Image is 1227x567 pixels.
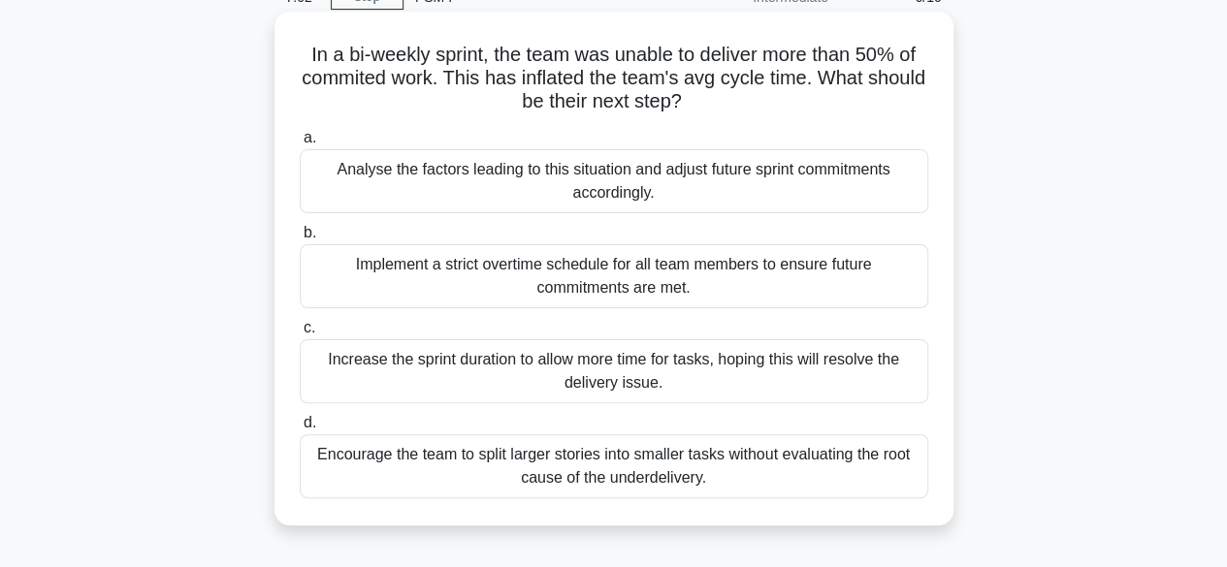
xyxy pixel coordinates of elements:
[300,434,928,498] div: Encourage the team to split larger stories into smaller tasks without evaluating the root cause o...
[300,339,928,403] div: Increase the sprint duration to allow more time for tasks, hoping this will resolve the delivery ...
[304,129,316,145] span: a.
[300,149,928,213] div: Analyse the factors leading to this situation and adjust future sprint commitments accordingly.
[300,244,928,308] div: Implement a strict overtime schedule for all team members to ensure future commitments are met.
[304,224,316,240] span: b.
[298,43,930,114] h5: In a bi-weekly sprint, the team was unable to deliver more than 50% of commited work. This has in...
[304,319,315,335] span: c.
[304,414,316,430] span: d.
